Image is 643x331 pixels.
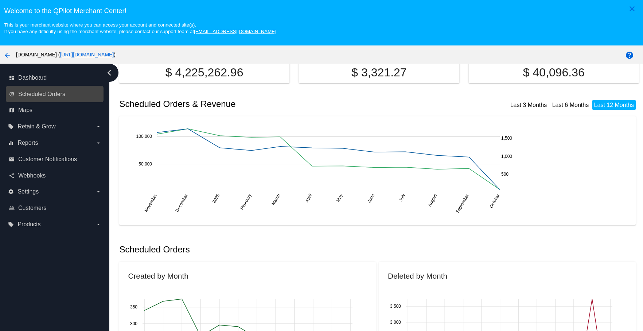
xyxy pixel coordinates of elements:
span: Customers [18,205,46,211]
text: October [489,193,501,209]
text: 500 [501,172,508,177]
i: arrow_drop_down [96,140,101,146]
h2: Created by Month [128,272,188,280]
span: Products [17,221,40,228]
h2: Scheduled Orders [119,244,379,255]
i: local_offer [8,124,14,129]
text: 300 [130,321,137,326]
a: Last 12 Months [594,102,634,108]
text: 1,500 [501,136,512,141]
span: Maps [18,107,32,113]
h2: Scheduled Orders & Revenue [119,99,379,109]
i: arrow_drop_down [96,222,101,227]
span: Customer Notifications [18,156,77,163]
i: arrow_drop_down [96,124,101,129]
mat-icon: arrow_back [3,51,12,60]
a: people_outline Customers [9,202,101,214]
text: 1,000 [501,154,512,159]
text: 3,500 [390,304,401,309]
mat-icon: help [625,51,634,60]
span: [DOMAIN_NAME] ( ) [16,52,116,57]
i: email [9,156,15,162]
a: share Webhooks [9,170,101,182]
i: chevron_left [104,67,115,79]
text: July [398,193,406,202]
a: [URL][DOMAIN_NAME] [60,52,114,57]
text: May [335,193,344,203]
span: Webhooks [18,172,46,179]
a: email Customer Notifications [9,153,101,165]
i: arrow_drop_down [96,189,101,195]
i: update [9,91,15,97]
i: equalizer [8,140,14,146]
text: 100,000 [136,134,152,139]
a: dashboard Dashboard [9,72,101,84]
text: 3,000 [390,320,401,325]
p: $ 40,096.36 [478,66,630,79]
text: 50,000 [139,161,152,167]
text: November [144,193,158,213]
text: March [271,193,281,206]
p: $ 3,321.27 [308,66,451,79]
text: June [367,193,376,204]
a: update Scheduled Orders [9,88,101,100]
span: Scheduled Orders [18,91,65,97]
i: share [9,173,15,179]
h2: Deleted by Month [388,272,447,280]
span: Settings [17,188,39,195]
a: map Maps [9,104,101,116]
span: Reports [17,140,38,146]
text: September [455,193,470,214]
h3: Welcome to the QPilot Merchant Center! [4,7,639,15]
i: map [9,107,15,113]
a: [EMAIL_ADDRESS][DOMAIN_NAME] [194,29,276,34]
text: 2025 [211,193,221,204]
i: dashboard [9,75,15,81]
text: August [427,193,439,207]
text: April [304,193,313,203]
mat-icon: close [628,4,636,13]
p: $ 4,225,262.96 [128,66,280,79]
i: local_offer [8,222,14,227]
i: settings [8,189,14,195]
small: This is your merchant website where you can access your account and connected site(s). If you hav... [4,22,276,34]
span: Retain & Grow [17,123,55,130]
text: 350 [130,304,137,310]
a: Last 3 Months [510,102,547,108]
text: December [175,193,189,213]
a: Last 6 Months [552,102,589,108]
i: people_outline [9,205,15,211]
span: Dashboard [18,75,47,81]
text: February [239,193,253,211]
